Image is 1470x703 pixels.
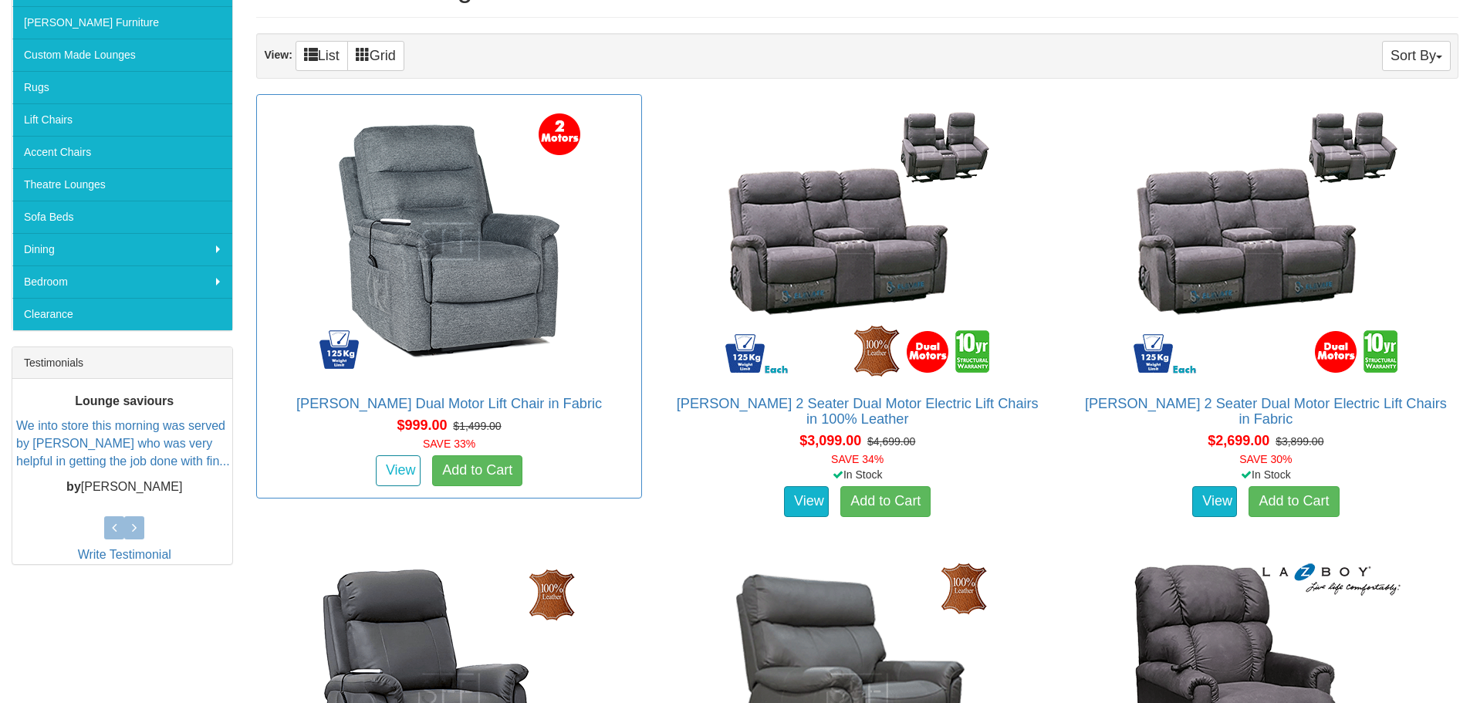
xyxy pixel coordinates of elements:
a: Add to Cart [840,486,931,517]
a: Add to Cart [1249,486,1339,517]
a: Bedroom [12,265,232,298]
a: Dining [12,233,232,265]
a: View [1192,486,1237,517]
a: Add to Cart [432,455,522,486]
strong: View: [264,49,292,61]
a: List [296,41,348,71]
a: Write Testimonial [78,548,171,561]
span: $3,099.00 [799,433,861,448]
span: $2,699.00 [1208,433,1269,448]
span: $999.00 [397,417,447,433]
a: [PERSON_NAME] Dual Motor Lift Chair in Fabric [296,396,602,411]
del: $4,699.00 [867,435,915,448]
a: Sofa Beds [12,201,232,233]
div: In Stock [662,467,1053,482]
a: Grid [347,41,404,71]
del: $3,899.00 [1276,435,1323,448]
a: View [376,455,421,486]
a: View [784,486,829,517]
b: Lounge saviours [75,394,174,407]
a: Theatre Lounges [12,168,232,201]
a: [PERSON_NAME] Furniture [12,6,232,39]
a: Lift Chairs [12,103,232,136]
font: SAVE 30% [1239,453,1292,465]
a: Clearance [12,298,232,330]
img: Dalton 2 Seater Dual Motor Electric Lift Chairs in 100% Leather [718,103,996,380]
a: We into store this morning was served by [PERSON_NAME] who was very helpful in getting the job do... [16,419,230,468]
a: [PERSON_NAME] 2 Seater Dual Motor Electric Lift Chairs in 100% Leather [677,396,1039,427]
a: Rugs [12,71,232,103]
font: SAVE 33% [423,438,475,450]
p: [PERSON_NAME] [16,478,232,496]
a: [PERSON_NAME] 2 Seater Dual Motor Electric Lift Chairs in Fabric [1085,396,1447,427]
div: Testimonials [12,347,232,379]
button: Sort By [1382,41,1451,71]
font: SAVE 34% [831,453,884,465]
a: Custom Made Lounges [12,39,232,71]
div: In Stock [1070,467,1462,482]
del: $1,499.00 [453,420,501,432]
a: Accent Chairs [12,136,232,168]
img: Bristow Dual Motor Lift Chair in Fabric [310,103,588,380]
img: Dalton 2 Seater Dual Motor Electric Lift Chairs in Fabric [1127,103,1404,380]
b: by [66,480,81,493]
